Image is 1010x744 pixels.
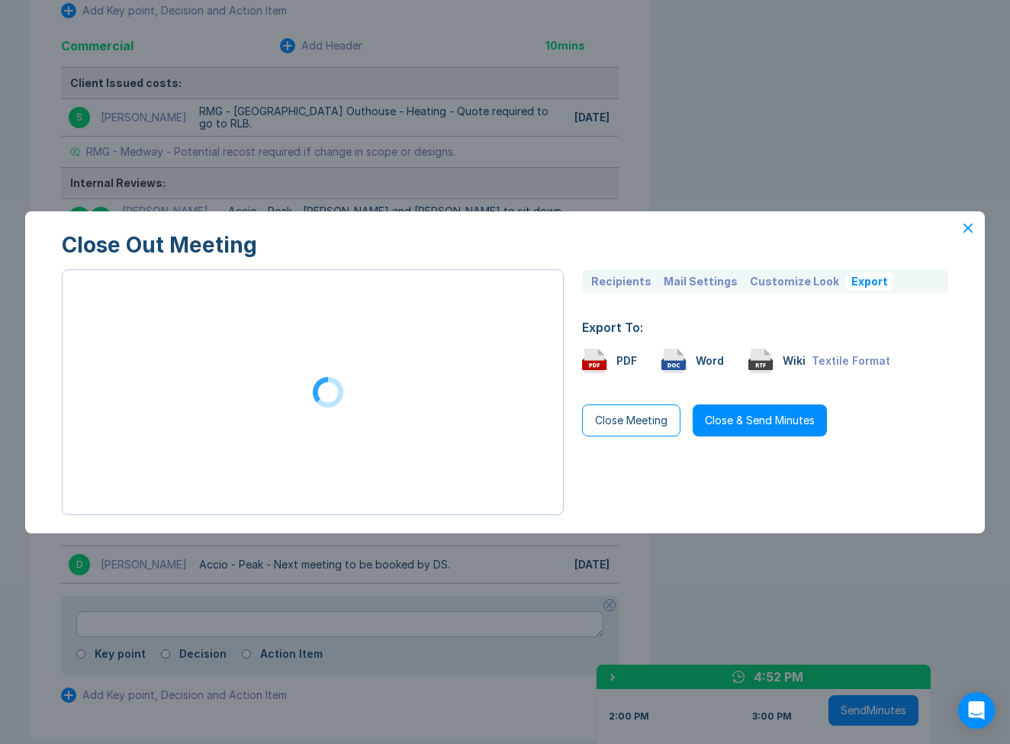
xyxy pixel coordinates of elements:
[585,272,658,291] button: Recipients
[693,404,827,436] button: Close & Send Minutes
[958,692,995,729] div: Open Intercom Messenger
[845,272,894,291] button: Export
[616,355,637,367] div: PDF
[62,233,948,257] div: Close Out Meeting
[582,404,680,436] button: Close Meeting
[696,355,724,367] div: Word
[582,318,948,337] div: Export To:
[812,355,890,367] div: Textile Format
[783,355,806,367] div: Wiki
[744,272,845,291] button: Customize Look
[658,272,744,291] button: Mail Settings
